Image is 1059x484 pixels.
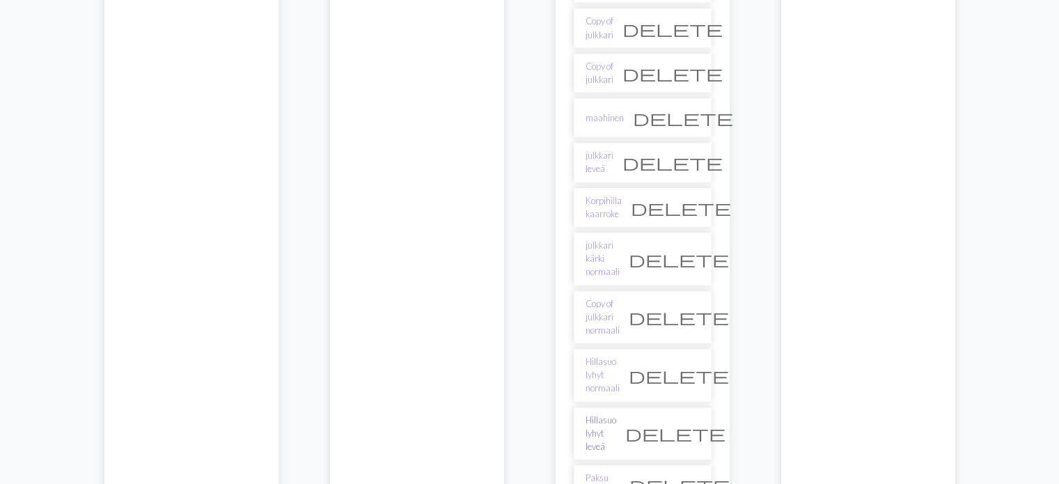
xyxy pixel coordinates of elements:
[586,60,613,86] a: Copy of julkkari
[586,194,622,221] a: Korpihilla kaarroke
[631,198,731,217] span: delete
[586,355,620,396] a: Hillasuo lyhyt normaali
[613,149,732,175] button: Delete chart
[624,104,742,131] button: Delete chart
[613,60,732,86] button: Delete chart
[586,15,613,41] a: Copy of julkkari
[586,297,620,338] a: Copy of julkkari normaali
[625,423,725,443] span: delete
[629,249,729,269] span: delete
[586,414,616,454] a: Hillasuo lyhyt leveä
[622,194,740,221] button: Delete chart
[620,362,738,389] button: Delete chart
[622,63,723,83] span: delete
[633,108,733,127] span: delete
[620,246,738,272] button: Delete chart
[586,111,624,125] a: maahinen
[622,19,723,38] span: delete
[613,15,732,42] button: Delete chart
[629,366,729,385] span: delete
[620,304,738,330] button: Delete chart
[622,153,723,172] span: delete
[616,420,735,446] button: Delete chart
[629,307,729,327] span: delete
[586,239,620,279] a: julkkari kärki normaali
[586,149,613,175] a: julkkari leveä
